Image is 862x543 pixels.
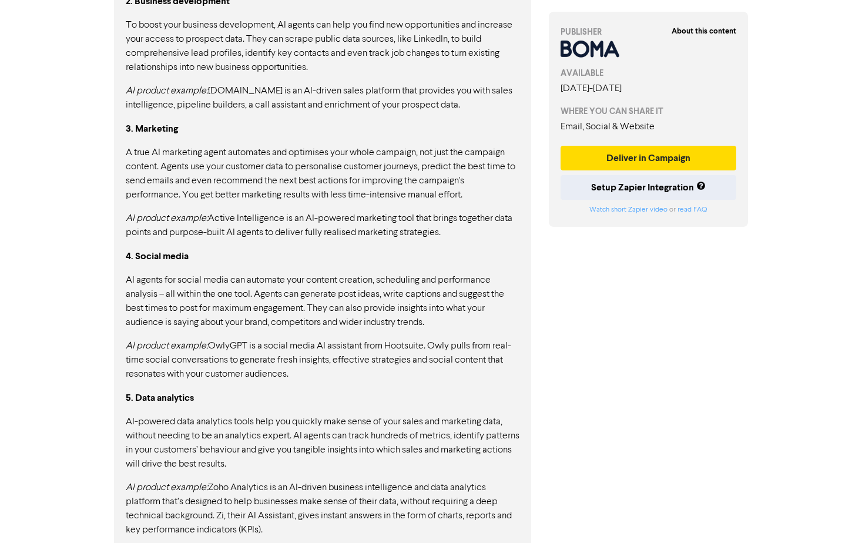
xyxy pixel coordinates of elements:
p: A true AI marketing agent automates and optimises your whole campaign, not just the campaign cont... [126,146,519,202]
iframe: Chat Widget [803,487,862,543]
em: AI product example: [126,341,208,351]
strong: 3. Marketing [126,123,178,135]
button: Setup Zapier Integration [561,175,737,200]
div: [DATE] - [DATE] [561,82,737,96]
div: WHERE YOU CAN SHARE IT [561,105,737,118]
p: AI agents for social media can automate your content creation, scheduling and performance analysi... [126,273,519,330]
div: or [561,205,737,215]
em: AI product example: [126,214,208,223]
p: To boost your business development, AI agents can help you find new opportunities and increase yo... [126,18,519,75]
strong: 4. Social media [126,250,189,262]
p: [DOMAIN_NAME] is an AI-driven sales platform that provides you with sales intelligence, pipeline ... [126,84,519,112]
strong: 5. Data analytics [126,392,194,404]
em: AI product example: [126,483,208,492]
p: Zoho Analytics is an AI-driven business intelligence and data analytics platform that’s designed ... [126,481,519,537]
div: AVAILABLE [561,67,737,79]
em: AI product example: [126,86,208,96]
a: Watch short Zapier video [589,206,668,213]
div: PUBLISHER [561,26,737,38]
button: Deliver in Campaign [561,146,737,170]
p: AI-powered data analytics tools help you quickly make sense of your sales and marketing data, wit... [126,415,519,471]
div: Email, Social & Website [561,120,737,134]
strong: About this content [672,26,736,36]
a: read FAQ [677,206,707,213]
p: Active Intelligence is an AI-powered marketing tool that brings together data points and purpose-... [126,212,519,240]
p: OwlyGPT is a social media AI assistant from Hootsuite. Owly pulls from real-time social conversat... [126,339,519,381]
